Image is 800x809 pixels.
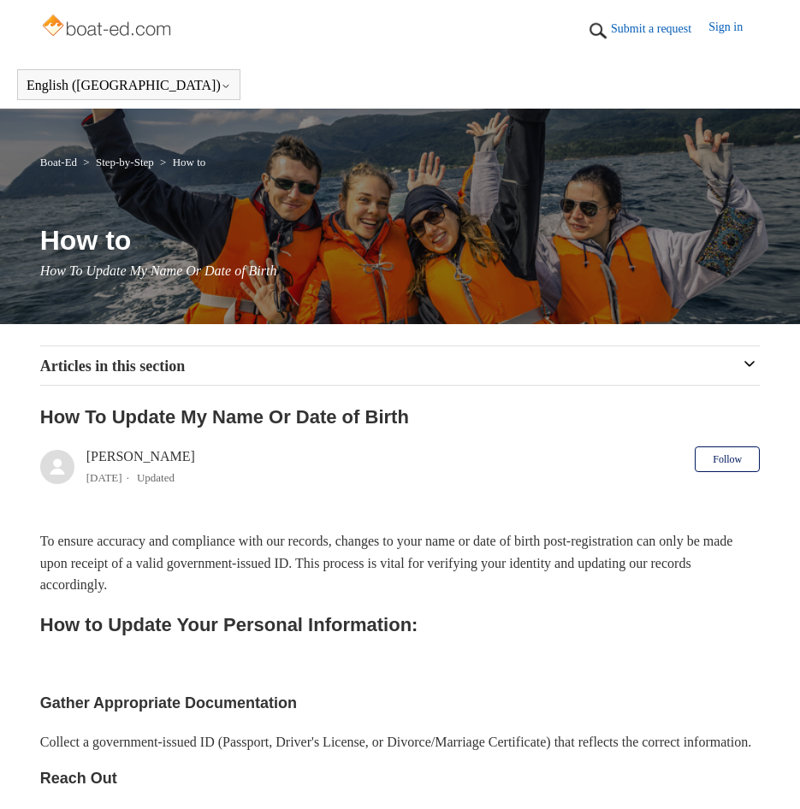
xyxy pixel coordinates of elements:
button: Follow Article [695,446,760,472]
a: Sign in [708,18,760,44]
a: Step-by-Step [96,156,154,168]
h2: How To Update My Name Or Date of Birth [40,403,761,431]
li: How to [157,156,205,168]
time: 04/08/2025, 11:33 [86,471,122,484]
span: Articles in this section [40,357,185,375]
a: Submit a request [611,20,708,38]
p: To ensure accuracy and compliance with our records, changes to your name or date of birth post-re... [40,530,761,596]
div: Live chat [743,752,787,796]
li: Boat-Ed [40,156,80,168]
h3: Gather Appropriate Documentation [40,691,761,716]
li: Step-by-Step [80,156,157,168]
button: English ([GEOGRAPHIC_DATA]) [27,78,231,93]
li: Updated [137,471,175,484]
h1: How to [40,220,761,261]
p: Collect a government-issued ID (Passport, Driver's License, or Divorce/Marriage Certificate) that... [40,731,761,753]
h3: Reach Out [40,766,761,791]
span: How To Update My Name Or Date of Birth [40,263,277,278]
a: Boat-Ed [40,156,77,168]
h2: How to Update Your Personal Information: [40,610,761,640]
img: Boat-Ed Help Center home page [40,10,176,44]
div: [PERSON_NAME] [86,446,195,487]
img: 01HZPCYTXV3JW8MJV9VD7EMK0H [585,18,611,44]
a: How to [173,156,206,168]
